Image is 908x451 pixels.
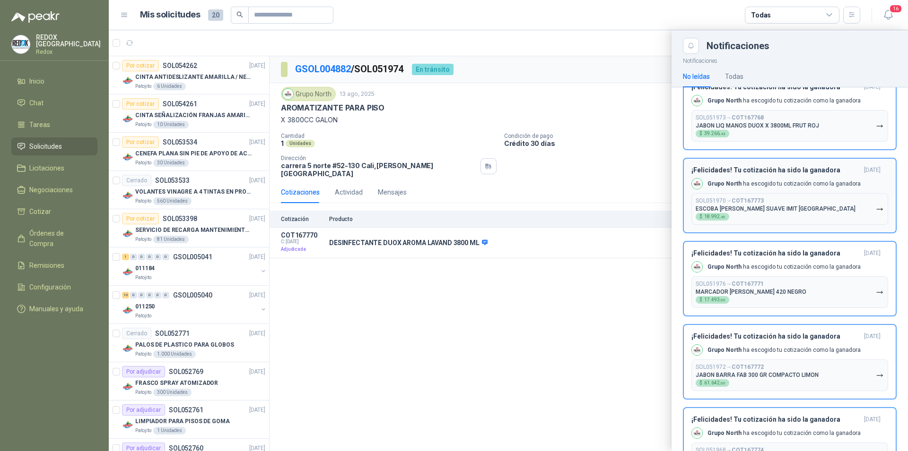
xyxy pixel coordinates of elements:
p: SOL051972 → [696,364,764,371]
button: ¡Felicidades! Tu cotización ha sido la ganadora[DATE] Company LogoGrupo North ha escogido tu coti... [683,75,897,150]
p: JABON LIQ MANOS DUOX X 3800ML FRUT ROJ [696,122,819,129]
a: Licitaciones [11,159,97,177]
p: JABON BARRA FAB 300 GR COMPACTO LIMON [696,372,819,378]
span: [DATE] [864,416,881,424]
p: ha escogido tu cotización como la ganadora [707,346,861,354]
a: Chat [11,94,97,112]
img: Company Logo [12,35,30,53]
b: COT167772 [732,364,764,370]
h3: ¡Felicidades! Tu cotización ha sido la ganadora [691,416,860,424]
div: Todas [751,10,771,20]
a: Solicitudes [11,137,97,155]
a: Negociaciones [11,181,97,199]
span: 61.642 [704,381,725,385]
b: COT167771 [732,281,764,287]
a: Manuales y ayuda [11,300,97,318]
b: Grupo North [707,264,742,270]
div: Todas [725,71,743,82]
button: SOL051976→COT167771MARCADOR [PERSON_NAME] 420 NEGRO$17.493,00 [691,276,888,308]
p: Redox [36,49,101,55]
img: Company Logo [692,345,702,355]
a: Órdenes de Compra [11,224,97,253]
b: Grupo North [707,430,742,436]
p: Notificaciones [672,54,908,66]
button: SOL051972→COT167772JABON BARRA FAB 300 GR COMPACTO LIMON$61.642,00 [691,359,888,391]
a: Configuración [11,278,97,296]
h3: ¡Felicidades! Tu cotización ha sido la ganadora [691,332,860,340]
h3: ¡Felicidades! Tu cotización ha sido la ganadora [691,166,860,174]
div: $ [696,296,729,304]
p: SOL051976 → [696,281,764,288]
span: Manuales y ayuda [29,304,83,314]
span: Cotizar [29,206,51,217]
div: No leídas [683,71,710,82]
div: $ [696,379,729,387]
h3: ¡Felicidades! Tu cotización ha sido la ganadora [691,249,860,257]
b: Grupo North [707,180,742,187]
button: 16 [880,7,897,24]
p: ha escogido tu cotización como la ganadora [707,180,861,188]
span: Remisiones [29,260,64,271]
p: SOL051973 → [696,114,764,121]
p: ESCOBA [PERSON_NAME] SUAVE IMIT [GEOGRAPHIC_DATA] [696,205,856,212]
img: Logo peakr [11,11,60,23]
span: Chat [29,98,44,108]
span: Negociaciones [29,185,73,195]
p: ha escogido tu cotización como la ganadora [707,97,861,105]
span: Configuración [29,282,71,292]
a: Remisiones [11,256,97,274]
img: Company Logo [692,262,702,272]
span: [DATE] [864,249,881,257]
span: Solicitudes [29,141,62,152]
span: 39.266 [704,131,725,136]
span: 20 [208,9,223,21]
span: ,43 [720,132,725,136]
span: 17.493 [704,298,725,302]
b: COT167773 [732,197,764,204]
span: ,40 [720,215,725,219]
div: $ [696,213,729,221]
img: Company Logo [692,95,702,106]
button: SOL051970→COT167773ESCOBA [PERSON_NAME] SUAVE IMIT [GEOGRAPHIC_DATA]$18.992,40 [691,193,888,225]
span: [DATE] [864,332,881,340]
div: $ [696,130,729,137]
p: ha escogido tu cotización como la ganadora [707,263,861,271]
button: Close [683,38,699,54]
a: Tareas [11,116,97,134]
b: COT167768 [732,114,764,121]
button: ¡Felicidades! Tu cotización ha sido la ganadora[DATE] Company LogoGrupo North ha escogido tu coti... [683,241,897,316]
span: Órdenes de Compra [29,228,88,249]
button: ¡Felicidades! Tu cotización ha sido la ganadora[DATE] Company LogoGrupo North ha escogido tu coti... [683,324,897,400]
span: ,00 [720,381,725,385]
img: Company Logo [692,179,702,189]
span: 16 [889,4,902,13]
button: SOL051973→COT167768JABON LIQ MANOS DUOX X 3800ML FRUT ROJ$39.266,43 [691,110,888,142]
div: Notificaciones [707,41,897,51]
p: ha escogido tu cotización como la ganadora [707,429,861,437]
span: [DATE] [864,83,881,91]
span: [DATE] [864,166,881,174]
b: Grupo North [707,347,742,353]
span: ,00 [720,298,725,302]
p: MARCADOR [PERSON_NAME] 420 NEGRO [696,289,806,295]
p: REDOX [GEOGRAPHIC_DATA] [36,34,101,47]
span: Tareas [29,119,50,130]
p: SOL051970 → [696,197,764,204]
h3: ¡Felicidades! Tu cotización ha sido la ganadora [691,83,860,91]
img: Company Logo [692,428,702,438]
span: search [236,11,243,18]
a: Inicio [11,72,97,90]
span: Inicio [29,76,44,86]
span: 18.992 [704,214,725,219]
button: ¡Felicidades! Tu cotización ha sido la ganadora[DATE] Company LogoGrupo North ha escogido tu coti... [683,158,897,233]
span: Licitaciones [29,163,64,173]
b: Grupo North [707,97,742,104]
h1: Mis solicitudes [140,8,201,22]
a: Cotizar [11,203,97,221]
